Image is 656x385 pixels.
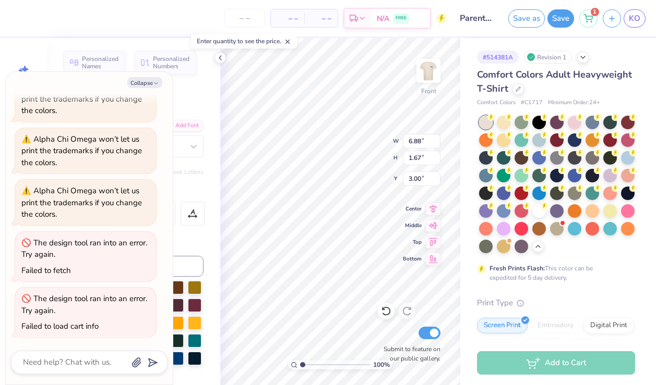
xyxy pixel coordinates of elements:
[490,264,618,282] div: This color can be expedited for 5 day delivery.
[547,9,574,28] button: Save
[599,339,624,354] div: Foil
[403,205,422,213] span: Center
[21,293,147,316] div: The design tool ran into an error. Try again.
[490,264,545,272] strong: Fresh Prints Flash:
[421,86,436,96] div: Front
[629,13,640,24] span: KO
[522,339,564,354] div: Transfers
[403,255,422,263] span: Bottom
[521,98,543,107] span: # C1717
[277,13,298,24] span: – –
[127,77,162,88] button: Collapse
[477,98,516,107] span: Comfort Colors
[477,339,519,354] div: Applique
[21,238,147,260] div: The design tool ran into an error. Try again.
[224,9,265,28] input: – –
[477,297,635,309] div: Print Type
[373,360,390,369] span: 100 %
[396,15,407,22] span: FREE
[21,185,142,219] div: Alpha Chi Omega won’t let us print the trademarks if you change the colors.
[477,68,632,95] span: Comfort Colors Adult Heavyweight T-Shirt
[378,344,440,363] label: Submit to feature on our public gallery.
[21,82,142,116] div: Alpha Chi Omega won’t let us print the trademarks if you change the colors.
[452,8,503,29] input: Untitled Design
[567,339,596,354] div: Vinyl
[548,98,600,107] span: Minimum Order: 24 +
[591,8,599,16] span: 1
[191,34,297,48] div: Enter quantity to see the price.
[477,51,519,64] div: # 514381A
[21,321,99,331] div: Failed to load cart info
[153,55,190,70] span: Personalized Numbers
[311,13,331,24] span: – –
[418,60,439,81] img: Front
[162,120,204,132] div: Add Font
[624,9,646,28] a: KO
[531,318,580,333] div: Embroidery
[21,134,142,168] div: Alpha Chi Omega won’t let us print the trademarks if you change the colors.
[477,318,528,333] div: Screen Print
[524,51,572,64] div: Revision 1
[377,13,389,24] span: N/A
[403,222,422,229] span: Middle
[583,318,634,333] div: Digital Print
[82,55,119,70] span: Personalized Names
[21,265,71,276] div: Failed to fetch
[508,9,545,28] button: Save as
[403,239,422,246] span: Top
